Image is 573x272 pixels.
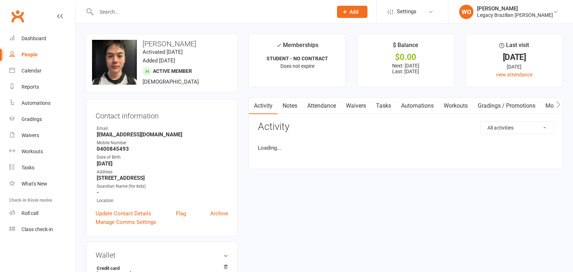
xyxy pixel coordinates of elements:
[143,79,199,85] span: [DEMOGRAPHIC_DATA]
[97,160,228,167] strong: [DATE]
[21,132,39,138] div: Waivers
[276,42,281,49] i: ✓
[9,31,76,47] a: Dashboard
[176,209,186,218] a: Flag
[97,266,225,271] strong: Credit card
[276,41,318,54] div: Memberships
[9,205,76,221] a: Roll call
[302,98,341,114] a: Attendance
[439,98,473,114] a: Workouts
[364,53,448,61] div: $0.00
[97,169,228,175] div: Address
[21,181,47,187] div: What's New
[153,68,192,74] span: Active member
[94,7,328,17] input: Search...
[9,111,76,127] a: Gradings
[143,49,183,55] time: Activated [DATE]
[97,154,228,161] div: Date of Birth
[92,40,232,48] h3: [PERSON_NAME]
[21,165,34,170] div: Tasks
[9,63,76,79] a: Calendar
[9,144,76,160] a: Workouts
[396,98,439,114] a: Automations
[210,209,228,218] a: Archive
[96,251,228,259] h3: Wallet
[21,68,42,74] div: Calendar
[350,9,358,15] span: Add
[96,209,151,218] a: Update Contact Details
[266,56,328,61] strong: STUDENT - NO CONTRACT
[278,98,302,114] a: Notes
[97,197,228,204] div: Location
[477,5,553,12] div: [PERSON_NAME]
[97,146,228,152] strong: 0400845493
[92,40,137,85] img: image1748936378.png
[459,5,473,19] div: WO
[9,160,76,176] a: Tasks
[143,57,175,64] time: Added [DATE]
[21,52,38,57] div: People
[97,183,228,190] div: Guardian Name (for kids)
[472,53,556,61] div: [DATE]
[9,47,76,63] a: People
[371,98,396,114] a: Tasks
[9,95,76,111] a: Automations
[21,116,42,122] div: Gradings
[21,226,53,232] div: Class check-in
[473,98,540,114] a: Gradings / Promotions
[364,63,448,74] p: Next: [DATE] Last: [DATE]
[9,7,27,25] a: Clubworx
[258,121,554,132] h3: Activity
[9,79,76,95] a: Reports
[499,41,529,53] div: Last visit
[97,175,228,181] strong: [STREET_ADDRESS]
[9,221,76,238] a: Class kiosk mode
[21,84,39,90] div: Reports
[249,98,278,114] a: Activity
[258,144,554,152] li: Loading...
[97,131,228,138] strong: [EMAIL_ADDRESS][DOMAIN_NAME]
[96,109,228,120] h3: Contact information
[97,189,228,196] strong: -
[472,63,556,71] div: [DATE]
[9,127,76,144] a: Waivers
[21,36,46,41] div: Dashboard
[21,149,43,154] div: Workouts
[97,125,228,132] div: Email
[21,210,38,216] div: Roll call
[341,98,371,114] a: Waivers
[397,4,416,20] span: Settings
[96,218,156,226] a: Manage Comms Settings
[496,72,533,78] a: view attendance
[97,140,228,146] div: Mobile Number
[21,100,50,106] div: Automations
[280,63,314,69] span: Does not expire
[9,176,76,192] a: What's New
[337,6,367,18] button: Add
[477,12,553,18] div: Legacy Brazilian [PERSON_NAME]
[393,41,418,53] div: $ Balance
